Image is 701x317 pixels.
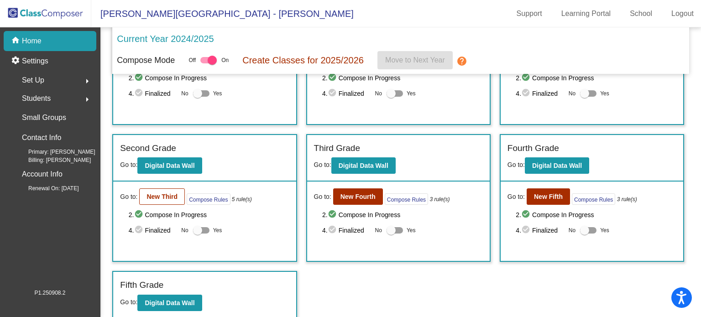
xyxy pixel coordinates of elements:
[129,73,289,83] span: 2. Compose In Progress
[117,32,214,46] p: Current Year 2024/2025
[120,279,163,292] label: Fifth Grade
[456,56,467,67] mat-icon: help
[221,56,229,64] span: On
[554,6,618,21] a: Learning Portal
[314,142,360,155] label: Third Grade
[516,225,564,236] span: 4. Finalized
[516,73,676,83] span: 2. Compose In Progress
[181,89,188,98] span: No
[331,157,396,174] button: Digital Data Wall
[129,209,289,220] span: 2. Compose In Progress
[91,6,354,21] span: [PERSON_NAME][GEOGRAPHIC_DATA] - [PERSON_NAME]
[377,51,453,69] button: Move to Next Year
[82,76,93,87] mat-icon: arrow_right
[569,226,575,234] span: No
[375,226,382,234] span: No
[322,73,483,83] span: 2. Compose In Progress
[328,88,339,99] mat-icon: check_circle
[22,111,66,124] p: Small Groups
[600,88,609,99] span: Yes
[134,73,145,83] mat-icon: check_circle
[181,226,188,234] span: No
[521,209,532,220] mat-icon: check_circle
[145,162,194,169] b: Digital Data Wall
[134,225,145,236] mat-icon: check_circle
[385,56,445,64] span: Move to Next Year
[507,161,525,168] span: Go to:
[527,188,570,205] button: New Fifth
[664,6,701,21] a: Logout
[134,209,145,220] mat-icon: check_circle
[572,193,615,205] button: Compose Rules
[534,193,563,200] b: New Fifth
[322,225,371,236] span: 4. Finalized
[521,73,532,83] mat-icon: check_circle
[333,188,383,205] button: New Fourth
[623,6,659,21] a: School
[375,89,382,98] span: No
[187,193,230,205] button: Compose Rules
[120,298,137,306] span: Go to:
[516,209,676,220] span: 2. Compose In Progress
[129,88,177,99] span: 4. Finalized
[134,88,145,99] mat-icon: check_circle
[14,156,91,164] span: Billing: [PERSON_NAME]
[407,225,416,236] span: Yes
[120,192,137,202] span: Go to:
[117,54,175,67] p: Compose Mode
[507,192,525,202] span: Go to:
[137,295,202,311] button: Digital Data Wall
[82,94,93,105] mat-icon: arrow_right
[242,53,364,67] p: Create Classes for 2025/2026
[137,157,202,174] button: Digital Data Wall
[429,195,450,203] i: 3 rule(s)
[600,225,609,236] span: Yes
[328,73,339,83] mat-icon: check_circle
[322,209,483,220] span: 2. Compose In Progress
[569,89,575,98] span: No
[314,161,331,168] span: Go to:
[516,88,564,99] span: 4. Finalized
[314,192,331,202] span: Go to:
[521,225,532,236] mat-icon: check_circle
[146,193,178,200] b: New Third
[213,88,222,99] span: Yes
[525,157,589,174] button: Digital Data Wall
[617,195,637,203] i: 3 rule(s)
[340,193,376,200] b: New Fourth
[145,299,194,307] b: Digital Data Wall
[22,168,63,181] p: Account Info
[521,88,532,99] mat-icon: check_circle
[507,142,559,155] label: Fourth Grade
[14,148,95,156] span: Primary: [PERSON_NAME]
[232,195,252,203] i: 5 rule(s)
[11,36,22,47] mat-icon: home
[509,6,549,21] a: Support
[407,88,416,99] span: Yes
[129,225,177,236] span: 4. Finalized
[120,161,137,168] span: Go to:
[532,162,582,169] b: Digital Data Wall
[22,56,48,67] p: Settings
[22,92,51,105] span: Students
[385,193,428,205] button: Compose Rules
[322,88,371,99] span: 4. Finalized
[22,74,44,87] span: Set Up
[328,225,339,236] mat-icon: check_circle
[120,142,176,155] label: Second Grade
[139,188,185,205] button: New Third
[22,36,42,47] p: Home
[11,56,22,67] mat-icon: settings
[339,162,388,169] b: Digital Data Wall
[213,225,222,236] span: Yes
[22,131,61,144] p: Contact Info
[14,184,78,192] span: Renewal On: [DATE]
[188,56,196,64] span: Off
[328,209,339,220] mat-icon: check_circle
